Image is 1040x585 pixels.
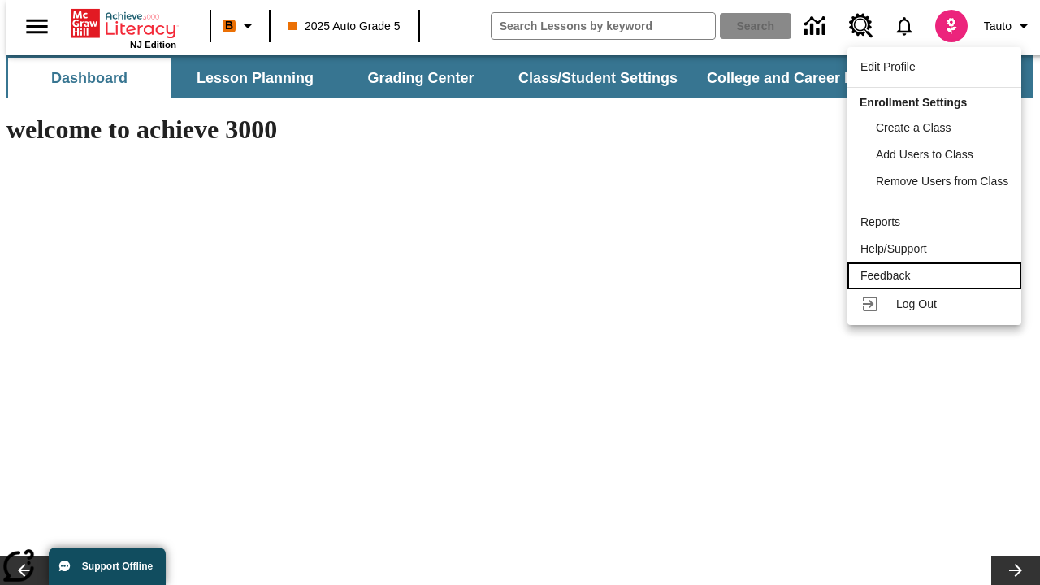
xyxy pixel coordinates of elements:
span: Edit Profile [860,60,916,73]
span: Remove Users from Class [876,175,1008,188]
span: Help/Support [860,242,927,255]
span: Log Out [896,297,937,310]
span: Enrollment Settings [860,96,967,109]
span: Feedback [860,269,910,282]
span: Add Users to Class [876,148,973,161]
span: Reports [860,215,900,228]
span: Create a Class [876,121,951,134]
